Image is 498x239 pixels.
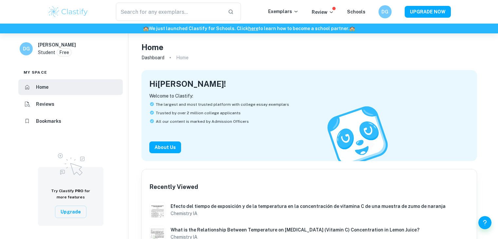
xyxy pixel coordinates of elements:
[347,9,365,14] a: Schools
[38,41,76,48] h6: [PERSON_NAME]
[248,26,258,31] a: here
[36,83,48,91] h6: Home
[23,45,30,52] h6: DG
[171,203,454,210] h6: Efecto del tiempo de exposición y de la temperatura en la concentración de vitamina C de una mues...
[150,182,198,192] h6: Recently Viewed
[156,110,241,116] span: Trusted by over 2 million college applicants
[47,5,89,18] img: Clastify logo
[176,54,189,61] p: Home
[75,189,83,193] span: PRO
[36,101,54,108] h6: Reviews
[150,202,165,218] img: Chemistry IA example thumbnail: Efecto del tiempo de exposición y de la
[18,113,123,129] a: Bookmarks
[59,49,69,56] p: Free
[478,216,491,229] button: Help and Feedback
[171,210,454,217] h6: Chemistry IA
[55,206,86,218] button: Upgrade
[143,26,149,31] span: 🏫
[405,6,451,18] button: UPGRADE NOW
[149,92,469,100] p: Welcome to Clastify:
[24,69,47,75] span: My space
[141,41,163,53] h4: Home
[156,119,249,124] span: All our content is marked by Admission Officers
[38,49,55,56] p: Student
[54,149,87,177] img: Upgrade to Pro
[18,79,123,95] a: Home
[349,26,355,31] span: 🏫
[18,96,123,112] a: Reviews
[171,226,454,233] h6: What is the Relationship Between Temperature on [MEDICAL_DATA] (Vitamin C) Concentration in Lemon...
[147,199,471,220] a: Chemistry IA example thumbnail: Efecto del tiempo de exposición y de la Efecto del tiempo de expo...
[378,5,392,18] button: DG
[1,25,497,32] h6: We just launched Clastify for Schools. Click to learn how to become a school partner.
[116,3,223,21] input: Search for any exemplars...
[381,8,389,15] h6: DG
[149,78,226,90] h4: Hi [PERSON_NAME] !
[36,118,61,125] h6: Bookmarks
[46,188,96,200] h6: Try Clastify for more features
[312,9,334,16] p: Review
[268,8,299,15] p: Exemplars
[141,53,164,62] a: Dashboard
[149,141,181,153] button: About Us
[156,101,289,107] span: The largest and most trusted platform with college essay exemplars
